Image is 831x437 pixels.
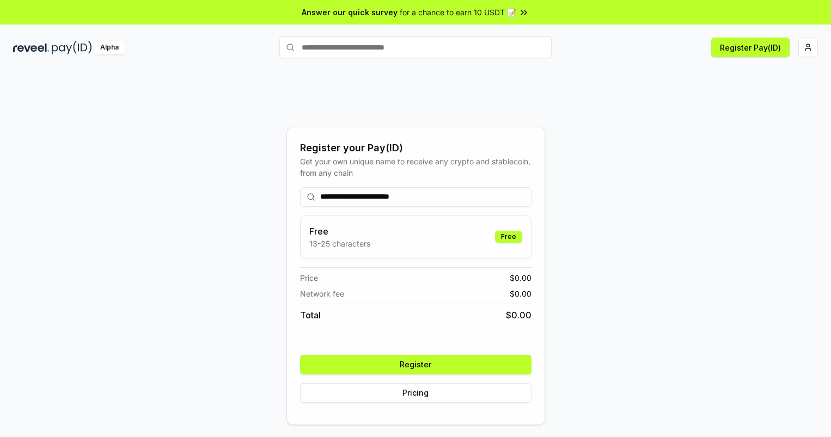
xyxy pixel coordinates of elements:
[94,41,125,54] div: Alpha
[13,41,50,54] img: reveel_dark
[495,231,522,243] div: Free
[300,272,318,284] span: Price
[506,309,531,322] span: $ 0.00
[300,355,531,374] button: Register
[300,288,344,299] span: Network fee
[400,7,516,18] span: for a chance to earn 10 USDT 📝
[300,156,531,179] div: Get your own unique name to receive any crypto and stablecoin, from any chain
[309,238,370,249] p: 13-25 characters
[300,309,321,322] span: Total
[300,383,531,403] button: Pricing
[52,41,92,54] img: pay_id
[510,272,531,284] span: $ 0.00
[302,7,398,18] span: Answer our quick survey
[711,38,790,57] button: Register Pay(ID)
[309,225,370,238] h3: Free
[300,140,531,156] div: Register your Pay(ID)
[510,288,531,299] span: $ 0.00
